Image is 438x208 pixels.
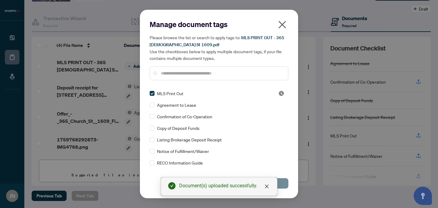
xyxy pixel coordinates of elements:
span: close [277,20,287,29]
span: check-circle [168,182,176,189]
span: close [264,184,269,189]
img: status [278,90,284,96]
h2: Manage document tags [150,19,288,29]
div: Document(s) uploaded successfully. [179,182,270,189]
span: Agreement to Lease [157,102,196,108]
span: Notice of Fulfillment/Waiver [157,148,209,154]
span: MLS Print Out [157,90,183,97]
h5: Please browse the list or search to apply tags to: Use the checkboxes below to apply multiple doc... [150,34,288,61]
span: Confirmation of Co-Operation [157,113,212,120]
span: Pending Review [278,90,284,96]
span: RECO Information Guide [157,159,203,166]
span: Listing Brokerage Deposit Receipt [157,136,222,143]
button: Open asap [414,187,432,205]
span: Copy of Deposit Funds [157,125,200,131]
a: Close [263,183,270,190]
button: Cancel [150,178,217,189]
